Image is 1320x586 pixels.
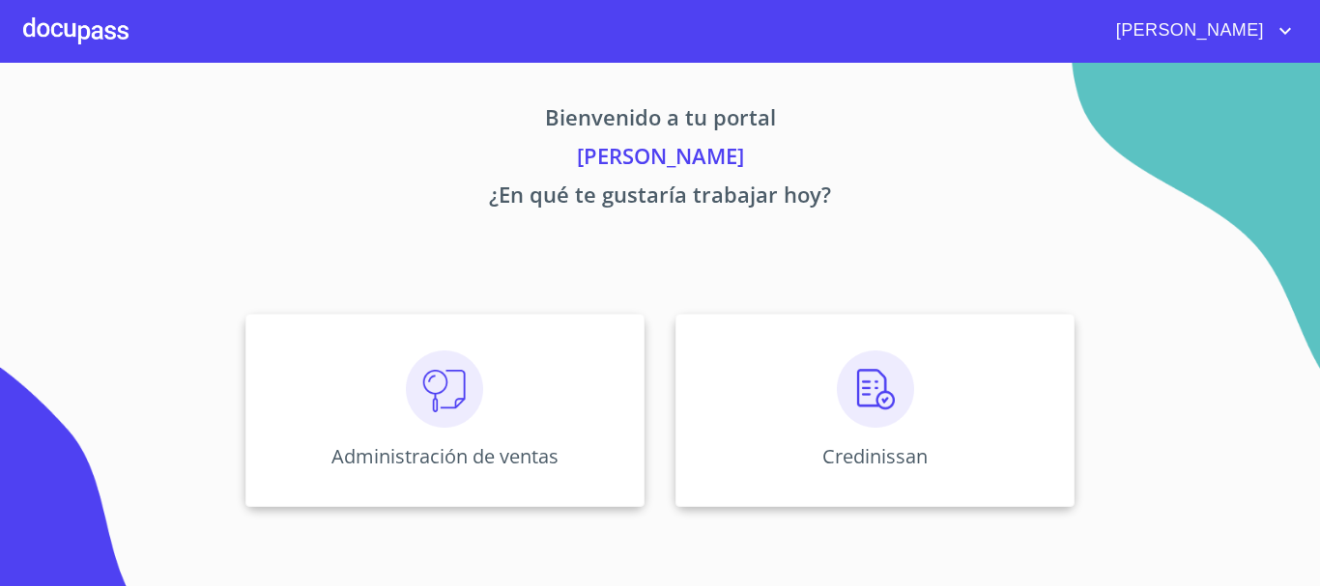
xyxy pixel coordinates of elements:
[822,443,928,469] p: Credinissan
[837,350,914,428] img: verificacion.png
[406,350,483,428] img: consulta.png
[1102,15,1274,46] span: [PERSON_NAME]
[1102,15,1297,46] button: account of current user
[331,443,559,469] p: Administración de ventas
[65,101,1255,140] p: Bienvenido a tu portal
[65,179,1255,217] p: ¿En qué te gustaría trabajar hoy?
[65,140,1255,179] p: [PERSON_NAME]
